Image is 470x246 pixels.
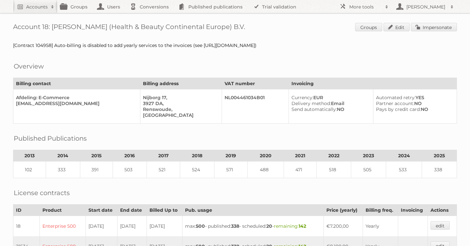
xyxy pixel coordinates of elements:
[222,78,289,89] th: VAT number
[16,95,135,100] div: Afdeling: E-Commerce
[46,150,80,161] th: 2014
[411,23,457,31] a: Impersonate
[316,150,351,161] th: 2022
[13,78,140,89] th: Billing contact
[86,216,117,237] td: [DATE]
[386,150,422,161] th: 2024
[39,205,86,216] th: Product
[13,205,40,216] th: ID
[351,161,386,178] td: 505
[147,216,182,237] td: [DATE]
[376,106,421,112] span: Pays by credit card:
[143,106,216,112] div: Renswoude,
[14,188,70,198] h2: License contracts
[13,161,46,178] td: 102
[355,23,382,31] a: Groups
[14,133,87,143] h2: Published Publications
[13,23,457,33] h1: Account 18: [PERSON_NAME] (Health & Beauty Continental Europe) B.V.
[405,4,447,10] h2: [PERSON_NAME]
[80,150,113,161] th: 2015
[351,150,386,161] th: 2023
[231,223,239,229] strong: 338
[431,221,450,230] a: edit
[13,216,40,237] td: 18
[349,4,382,10] h2: More tools
[16,100,135,106] div: [EMAIL_ADDRESS][DOMAIN_NAME]
[46,161,80,178] td: 333
[13,42,457,48] div: [Contract 104958] Auto-billing is disabled to add yearly services to the invoices (see [URL][DOMA...
[291,100,368,106] div: Email
[363,216,398,237] td: Yearly
[147,161,180,178] td: 521
[147,150,180,161] th: 2017
[113,150,147,161] th: 2016
[363,205,398,216] th: Billing freq.
[376,106,451,112] div: NO
[214,150,247,161] th: 2019
[182,216,324,237] td: max: - published: - scheduled: -
[386,161,422,178] td: 533
[291,95,368,100] div: EUR
[113,161,147,178] td: 503
[143,100,216,106] div: 3927 DA,
[398,205,428,216] th: Invoicing
[80,161,113,178] td: 391
[384,23,410,31] a: Edit
[180,161,214,178] td: 524
[324,216,363,237] td: €7.200,00
[143,95,216,100] div: Nijborg 17,
[266,223,272,229] strong: 20
[284,161,316,178] td: 471
[324,205,363,216] th: Price (yearly)
[299,223,306,229] strong: 142
[291,106,368,112] div: NO
[140,78,222,89] th: Billing address
[289,78,457,89] th: Invoicing
[222,89,289,124] td: NL004461034B01
[291,106,337,112] span: Send automatically:
[376,95,415,100] span: Automated retry:
[147,205,182,216] th: Billed Up to
[291,95,313,100] span: Currency:
[26,4,48,10] h2: Accounts
[274,223,306,229] span: remaining:
[13,150,46,161] th: 2013
[284,150,316,161] th: 2021
[86,205,117,216] th: Start date
[376,100,414,106] span: Partner account:
[196,223,205,229] strong: 500
[428,205,457,216] th: Actions
[316,161,351,178] td: 518
[248,161,284,178] td: 488
[143,112,216,118] div: [GEOGRAPHIC_DATA]
[39,216,86,237] td: Enterprise 500
[422,150,457,161] th: 2025
[14,61,44,71] h2: Overview
[248,150,284,161] th: 2020
[376,95,451,100] div: YES
[214,161,247,178] td: 571
[422,161,457,178] td: 338
[117,216,147,237] td: [DATE]
[291,100,331,106] span: Delivery method:
[182,205,324,216] th: Pub. usage
[117,205,147,216] th: End date
[376,100,451,106] div: NO
[180,150,214,161] th: 2018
